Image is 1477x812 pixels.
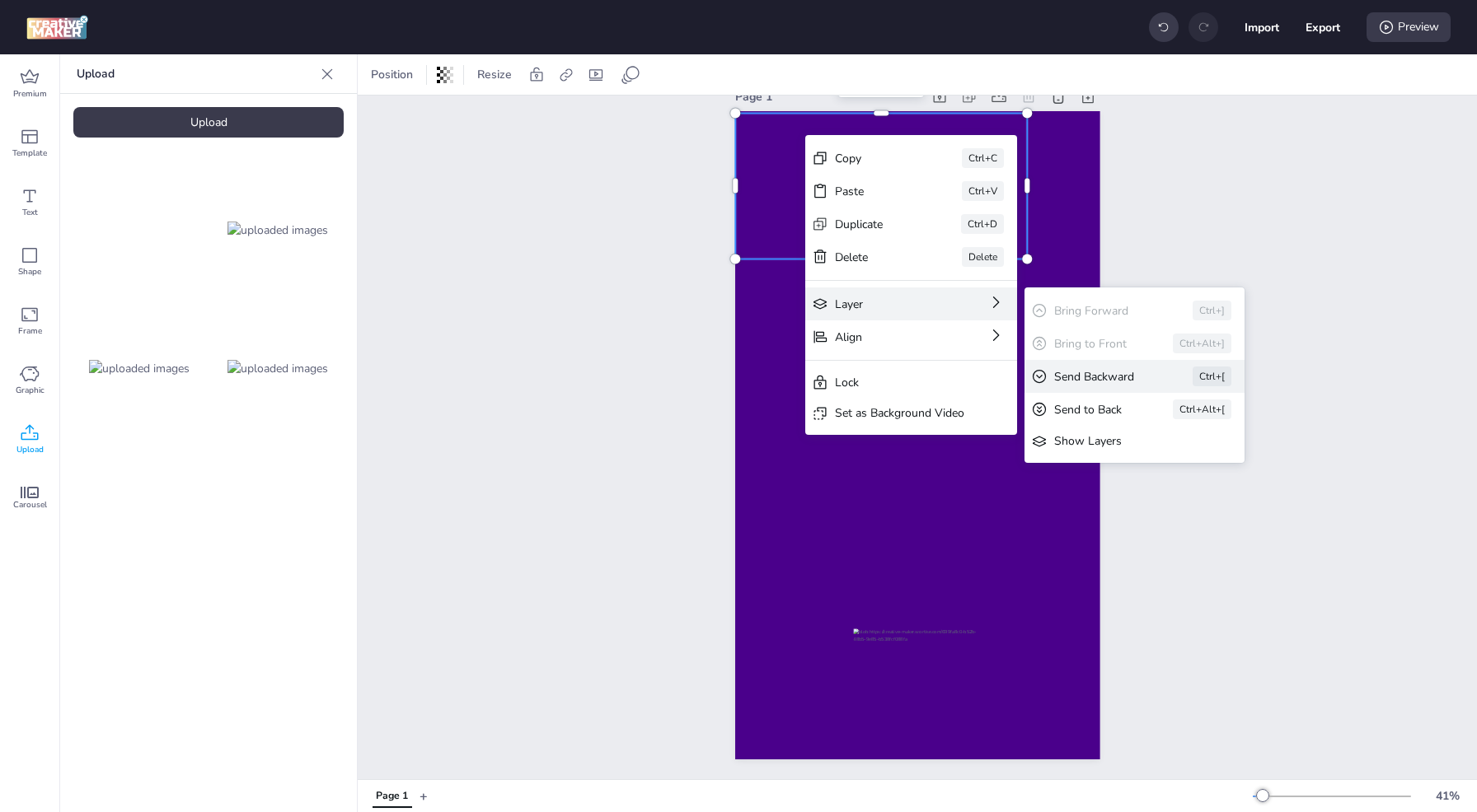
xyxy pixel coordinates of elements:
div: Paste [835,183,916,200]
div: Upload [73,107,344,138]
img: uploaded images [227,360,328,377]
div: Bring to Front [1054,335,1127,352]
div: Tabs [364,782,420,810]
span: Frame [18,324,42,338]
div: Lock [835,374,964,391]
div: Layer [835,296,941,313]
img: logo Creative Maker [26,15,88,40]
span: Position [368,66,416,83]
div: Ctrl+D [961,214,1004,234]
button: Export [1306,10,1340,44]
div: Delete [835,249,916,266]
div: Ctrl+[ [1193,366,1231,386]
div: Ctrl+V [962,181,1004,201]
div: Ctrl+C [962,148,1004,168]
div: Preview [1367,12,1451,42]
div: Align [835,329,941,346]
div: 41 % [1428,787,1467,805]
span: Shape [18,265,41,278]
button: Import [1245,10,1279,44]
span: Upload [16,443,44,456]
span: Text [22,206,38,219]
div: Page 1 [735,88,922,105]
div: Duplicate [835,216,915,233]
span: Graphic [16,384,45,397]
span: Template [12,147,47,160]
div: Show Layers [1054,432,1192,450]
div: Delete [962,247,1004,267]
span: Resize [474,66,515,83]
div: Set as Background Video [835,404,964,422]
div: Bring Forward [1054,302,1146,320]
div: Send to Back [1054,401,1127,418]
img: uploaded images [227,222,328,239]
p: Upload [77,54,314,94]
div: Ctrl+] [1193,301,1231,320]
img: uploaded images [89,360,190,377]
div: Copy [835,150,916,167]
span: Carousel [13,498,47,511]
button: + [420,782,428,810]
div: Ctrl+Alt+[ [1173,399,1231,419]
div: Send Backward [1054,368,1146,385]
div: Ctrl+Alt+] [1173,334,1231,353]
div: Page 1 [376,789,408,804]
span: Premium [13,87,47,100]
